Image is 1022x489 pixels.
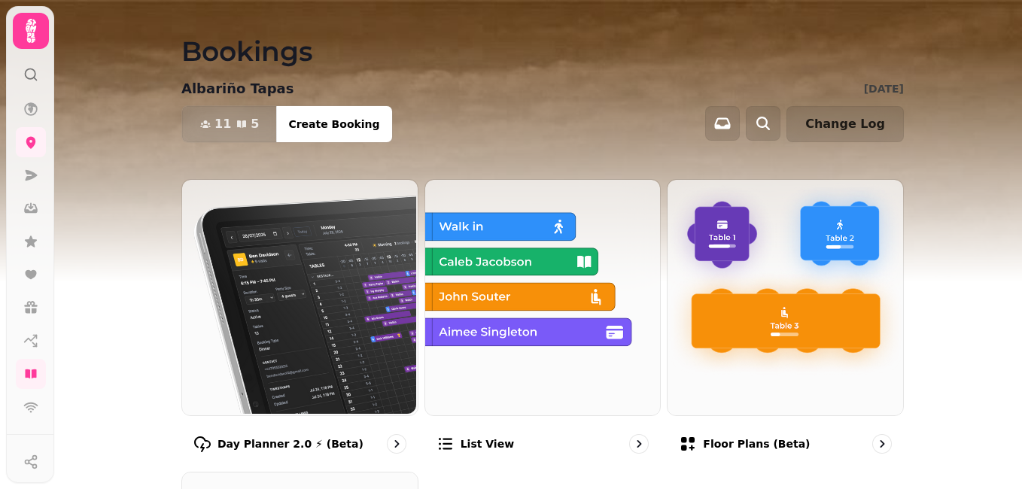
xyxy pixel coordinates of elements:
[288,119,379,129] span: Create Booking
[181,178,416,414] img: Day Planner 2.0 ⚡ (Beta)
[666,178,902,414] img: Floor Plans (beta)
[214,118,231,130] span: 11
[276,106,391,142] button: Create Booking
[805,118,885,130] span: Change Log
[389,436,404,451] svg: go to
[631,436,646,451] svg: go to
[703,436,810,451] p: Floor Plans (beta)
[424,178,659,414] img: List view
[217,436,363,451] p: Day Planner 2.0 ⚡ (Beta)
[874,436,890,451] svg: go to
[667,179,904,466] a: Floor Plans (beta)Floor Plans (beta)
[181,179,418,466] a: Day Planner 2.0 ⚡ (Beta)Day Planner 2.0 ⚡ (Beta)
[251,118,259,130] span: 5
[424,179,662,466] a: List viewList view
[181,78,294,99] p: Albariño Tapas
[182,106,277,142] button: 115
[786,106,904,142] button: Change Log
[461,436,514,451] p: List view
[864,81,904,96] p: [DATE]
